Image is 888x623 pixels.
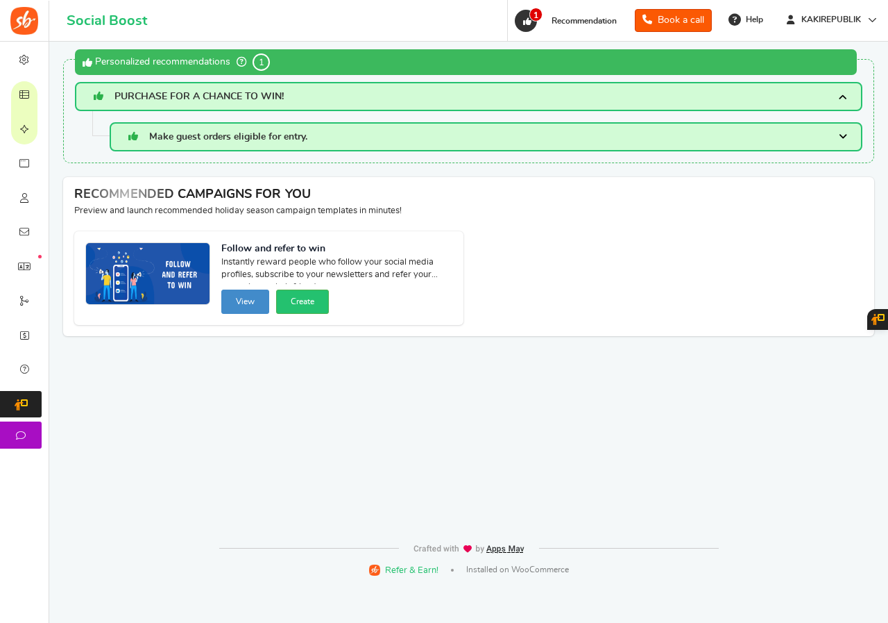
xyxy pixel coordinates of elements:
[742,14,763,26] span: Help
[413,545,525,554] img: img-footer.webp
[253,53,270,71] span: 1
[635,9,712,32] a: Book a call
[221,256,452,284] span: Instantly reward people who follow your social media profiles, subscribe to your newsletters and ...
[221,290,269,314] button: View
[75,49,857,75] div: Personalized recommendations
[10,7,38,35] img: Social Boost
[796,14,866,26] span: KAKIREPUBLIK
[276,290,329,314] button: Create
[114,92,284,101] span: PURCHASE FOR A CHANCE TO WIN!
[723,8,770,31] a: Help
[513,10,624,32] a: 1 Recommendation
[552,17,617,25] span: Recommendation
[451,569,454,572] span: |
[74,205,863,217] p: Preview and launch recommended holiday season campaign templates in minutes!
[38,255,42,258] em: New
[369,563,438,576] a: Refer & Earn!
[74,188,863,202] h4: RECOMMENDED CAMPAIGNS FOR YOU
[67,13,147,28] h1: Social Boost
[149,132,307,142] span: Make guest orders eligible for entry.
[529,8,543,22] span: 1
[466,564,569,576] span: Installed on WooCommerce
[221,242,452,256] strong: Follow and refer to win
[86,243,210,306] img: Recommended Campaigns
